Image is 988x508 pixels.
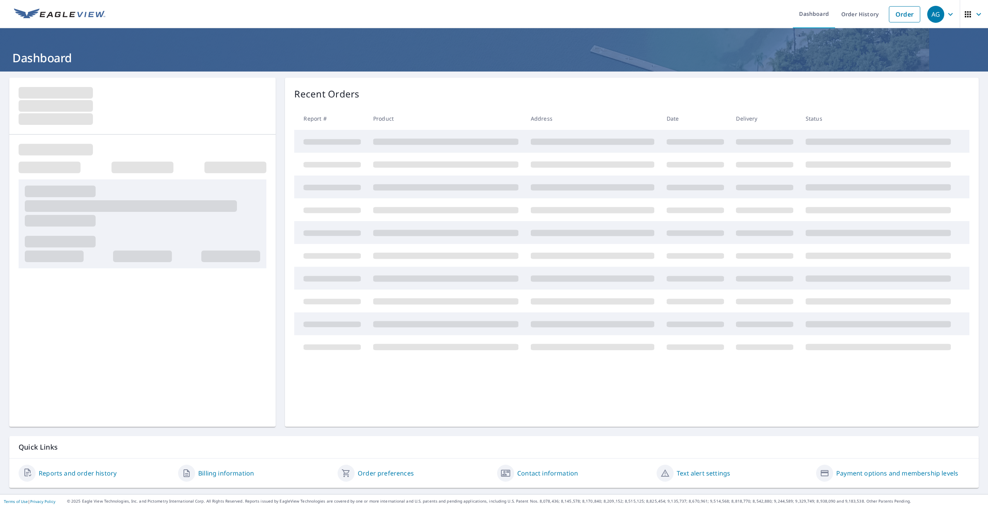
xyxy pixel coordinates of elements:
[836,469,958,478] a: Payment options and membership levels
[660,107,730,130] th: Date
[927,6,944,23] div: AG
[367,107,525,130] th: Product
[294,87,359,101] p: Recent Orders
[67,498,984,504] p: © 2025 Eagle View Technologies, Inc. and Pictometry International Corp. All Rights Reserved. Repo...
[799,107,957,130] th: Status
[198,469,254,478] a: Billing information
[19,442,969,452] p: Quick Links
[9,50,979,66] h1: Dashboard
[294,107,367,130] th: Report #
[358,469,414,478] a: Order preferences
[730,107,799,130] th: Delivery
[4,499,55,504] p: |
[4,499,28,504] a: Terms of Use
[39,469,117,478] a: Reports and order history
[517,469,578,478] a: Contact information
[525,107,660,130] th: Address
[30,499,55,504] a: Privacy Policy
[14,9,105,20] img: EV Logo
[677,469,730,478] a: Text alert settings
[889,6,920,22] a: Order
